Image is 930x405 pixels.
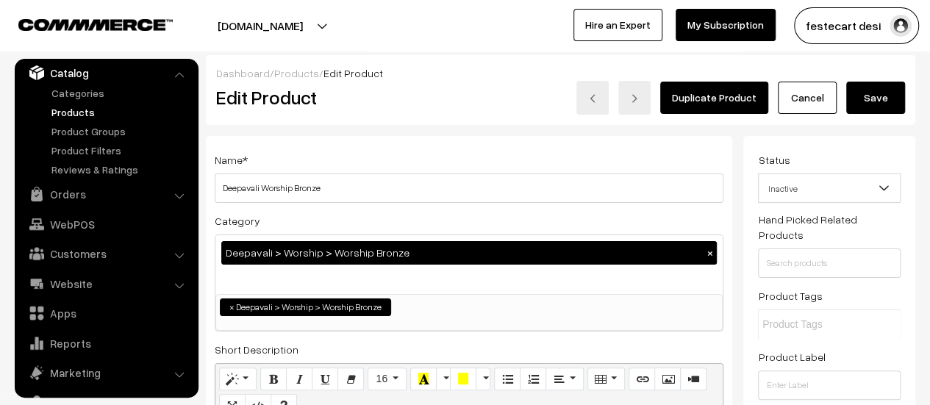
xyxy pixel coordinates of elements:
[220,298,391,316] li: Deepavali > Worship > Worship Bronze
[778,82,837,114] a: Cancel
[18,330,193,356] a: Reports
[215,173,723,203] input: Name
[286,368,312,391] button: Italic (CTRL+I)
[520,368,546,391] button: Ordered list (CTRL+SHIFT+NUM8)
[758,349,825,365] label: Product Label
[337,368,364,391] button: Remove Font Style (CTRL+\)
[18,300,193,326] a: Apps
[436,368,451,391] button: More Color
[703,246,716,259] button: ×
[18,359,193,386] a: Marketing
[546,368,583,391] button: Paragraph
[216,86,490,109] h2: Edit Product
[573,9,662,41] a: Hire an Expert
[166,7,354,44] button: [DOMAIN_NAME]
[18,15,147,32] a: COMMMERCE
[846,82,905,114] button: Save
[18,19,173,30] img: COMMMERCE
[48,143,193,158] a: Product Filters
[215,342,298,357] label: Short Description
[762,317,891,332] input: Product Tags
[323,67,383,79] span: Edit Product
[654,368,681,391] button: Picture
[629,368,655,391] button: Link (CTRL+K)
[221,241,717,265] div: Deepavali > Worship > Worship Bronze
[312,368,338,391] button: Underline (CTRL+U)
[18,240,193,267] a: Customers
[794,7,919,44] button: festecart desi
[215,213,260,229] label: Category
[758,173,901,203] span: Inactive
[18,211,193,237] a: WebPOS
[219,368,257,391] button: Style
[216,67,270,79] a: Dashboard
[215,152,248,168] label: Name
[18,181,193,207] a: Orders
[260,368,287,391] button: Bold (CTRL+B)
[274,67,319,79] a: Products
[18,270,193,297] a: Website
[48,162,193,177] a: Reviews & Ratings
[676,9,776,41] a: My Subscription
[758,212,901,243] label: Hand Picked Related Products
[216,65,905,81] div: / /
[48,85,193,101] a: Categories
[660,82,768,114] a: Duplicate Product
[450,368,476,391] button: Background Color
[759,176,900,201] span: Inactive
[410,368,437,391] button: Recent Color
[48,123,193,139] a: Product Groups
[758,370,901,400] input: Enter Label
[476,368,490,391] button: More Color
[368,368,407,391] button: Font Size
[494,368,521,391] button: Unordered list (CTRL+SHIFT+NUM7)
[229,301,235,314] span: ×
[758,248,901,278] input: Search products
[587,368,625,391] button: Table
[48,104,193,120] a: Products
[18,60,193,86] a: Catalog
[680,368,707,391] button: Video
[890,15,912,37] img: user
[758,152,790,168] label: Status
[588,94,597,103] img: left-arrow.png
[758,288,822,304] label: Product Tags
[630,94,639,103] img: right-arrow.png
[376,373,387,384] span: 16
